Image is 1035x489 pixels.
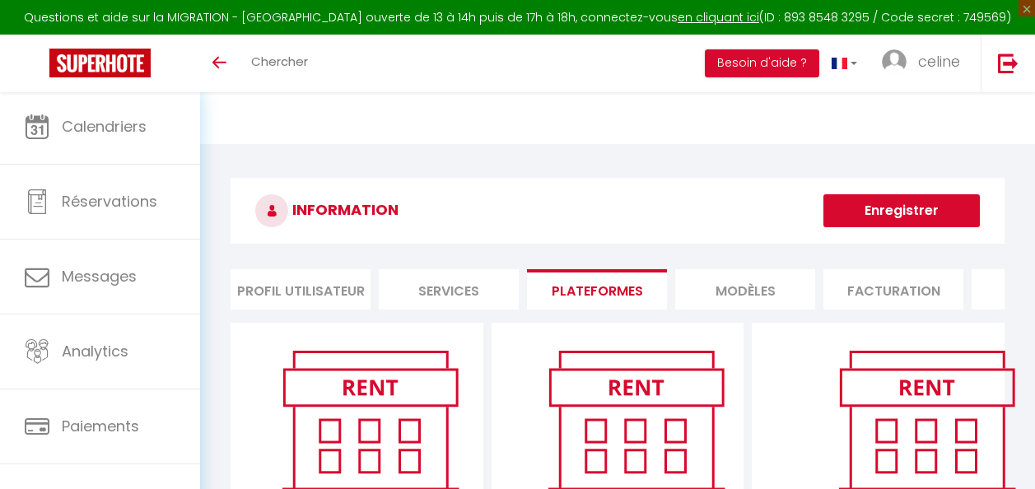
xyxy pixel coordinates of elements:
span: Chercher [251,53,308,70]
a: Chercher [239,35,320,92]
iframe: LiveChat chat widget [966,420,1035,489]
li: Facturation [823,269,963,310]
a: ... celine [869,35,981,92]
a: en cliquant ici [678,9,759,26]
img: Super Booking [49,49,151,77]
span: Messages [62,266,137,286]
li: Services [379,269,519,310]
img: logout [998,53,1019,73]
span: Réservations [62,191,157,212]
li: Plateformes [527,269,667,310]
span: celine [918,51,960,72]
img: ... [882,49,907,74]
button: Besoin d'aide ? [705,49,819,77]
h3: INFORMATION [231,178,1005,244]
li: Profil Utilisateur [231,269,371,310]
span: Analytics [62,341,128,361]
span: Calendriers [62,116,147,137]
button: Enregistrer [823,194,980,227]
li: MODÈLES [675,269,815,310]
span: Paiements [62,416,139,436]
